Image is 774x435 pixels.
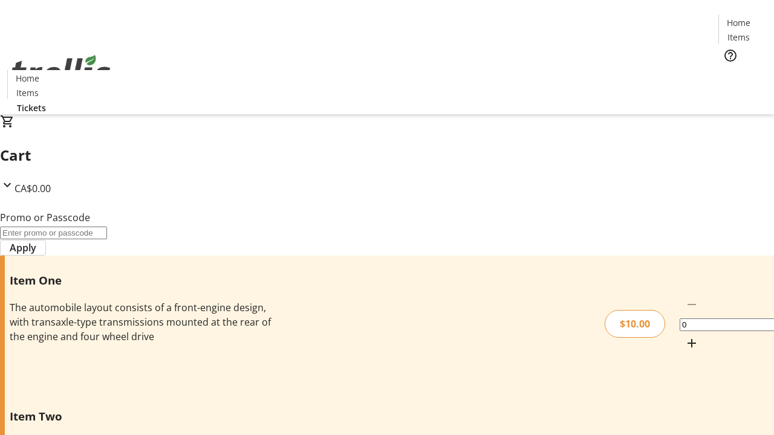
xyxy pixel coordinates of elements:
[10,240,36,255] span: Apply
[16,72,39,85] span: Home
[17,101,46,114] span: Tickets
[7,42,115,102] img: Orient E2E Organization Y7NcwNvPtw's Logo
[718,70,767,83] a: Tickets
[718,43,743,68] button: Help
[10,408,274,425] h3: Item Two
[7,101,56,114] a: Tickets
[727,16,750,29] span: Home
[727,31,750,43] span: Items
[10,272,274,289] h3: Item One
[719,31,758,43] a: Items
[16,86,39,99] span: Items
[719,16,758,29] a: Home
[15,182,51,195] span: CA$0.00
[8,72,47,85] a: Home
[605,310,665,338] div: $10.00
[10,300,274,344] div: The automobile layout consists of a front-engine design, with transaxle-type transmissions mounte...
[728,70,757,83] span: Tickets
[8,86,47,99] a: Items
[680,331,704,355] button: Increment by one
